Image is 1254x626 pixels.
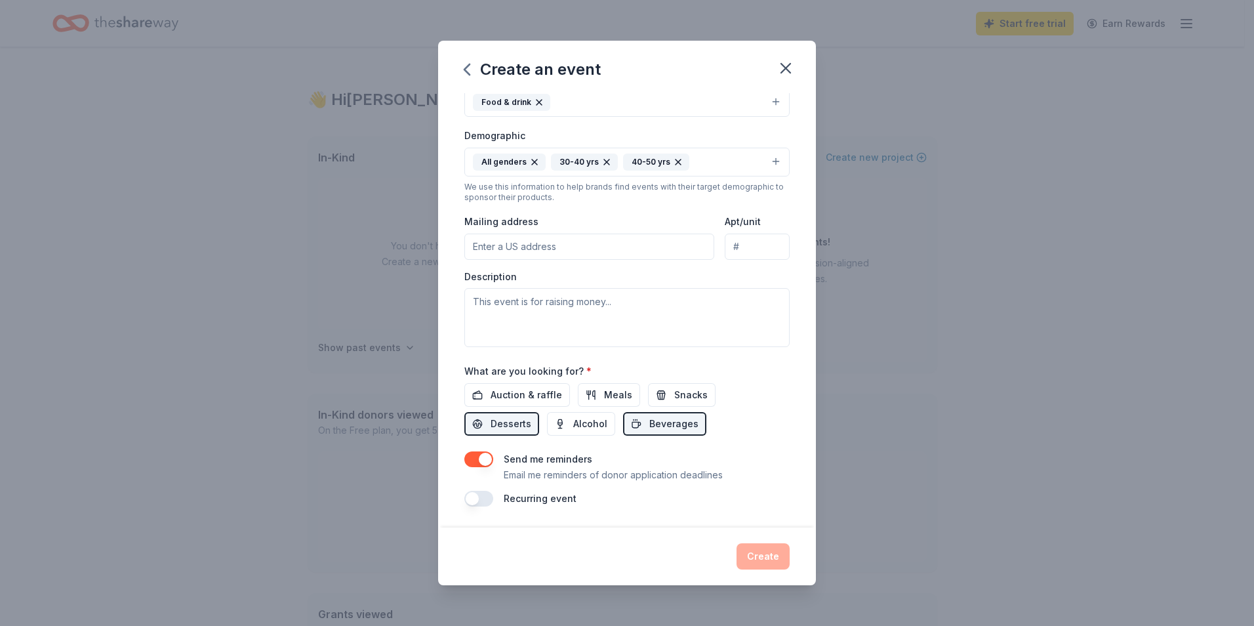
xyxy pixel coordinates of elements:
span: Snacks [674,387,708,403]
button: Auction & raffle [464,383,570,407]
div: 30-40 yrs [551,154,618,171]
button: Alcohol [547,412,615,436]
div: 40-50 yrs [623,154,689,171]
button: All genders30-40 yrs40-50 yrs [464,148,790,177]
div: All genders [473,154,546,171]
span: Auction & raffle [491,387,562,403]
span: Meals [604,387,632,403]
label: What are you looking for? [464,365,592,378]
button: Beverages [623,412,706,436]
span: Beverages [649,416,698,432]
span: Alcohol [573,416,607,432]
div: Food & drink [473,94,550,111]
label: Send me reminders [504,453,592,465]
button: Food & drink [464,88,790,117]
span: Desserts [491,416,531,432]
div: Create an event [464,59,601,80]
input: # [725,234,790,260]
button: Desserts [464,412,539,436]
button: Meals [578,383,640,407]
button: Snacks [648,383,716,407]
label: Demographic [464,129,525,142]
p: Email me reminders of donor application deadlines [504,467,723,483]
div: We use this information to help brands find events with their target demographic to sponsor their... [464,182,790,203]
label: Mailing address [464,215,538,228]
label: Apt/unit [725,215,761,228]
label: Description [464,270,517,283]
input: Enter a US address [464,234,714,260]
label: Recurring event [504,493,576,504]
